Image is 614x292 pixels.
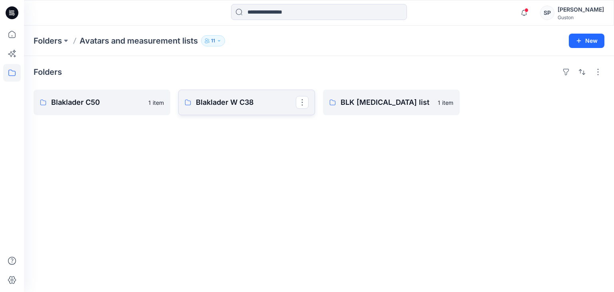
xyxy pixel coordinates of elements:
[51,97,144,108] p: Blaklader C50
[178,90,315,115] a: Blaklader W C38
[196,97,296,108] p: Blaklader W C38
[569,34,604,48] button: New
[34,67,62,77] h4: Folders
[34,35,62,46] a: Folders
[438,98,453,107] p: 1 item
[80,35,198,46] p: Avatars and measurement lists
[540,6,554,20] div: SP
[323,90,460,115] a: BLK [MEDICAL_DATA] list1 item
[558,5,604,14] div: [PERSON_NAME]
[201,35,225,46] button: 11
[341,97,433,108] p: BLK [MEDICAL_DATA] list
[148,98,164,107] p: 1 item
[34,90,170,115] a: Blaklader C501 item
[211,36,215,45] p: 11
[558,14,604,20] div: Guston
